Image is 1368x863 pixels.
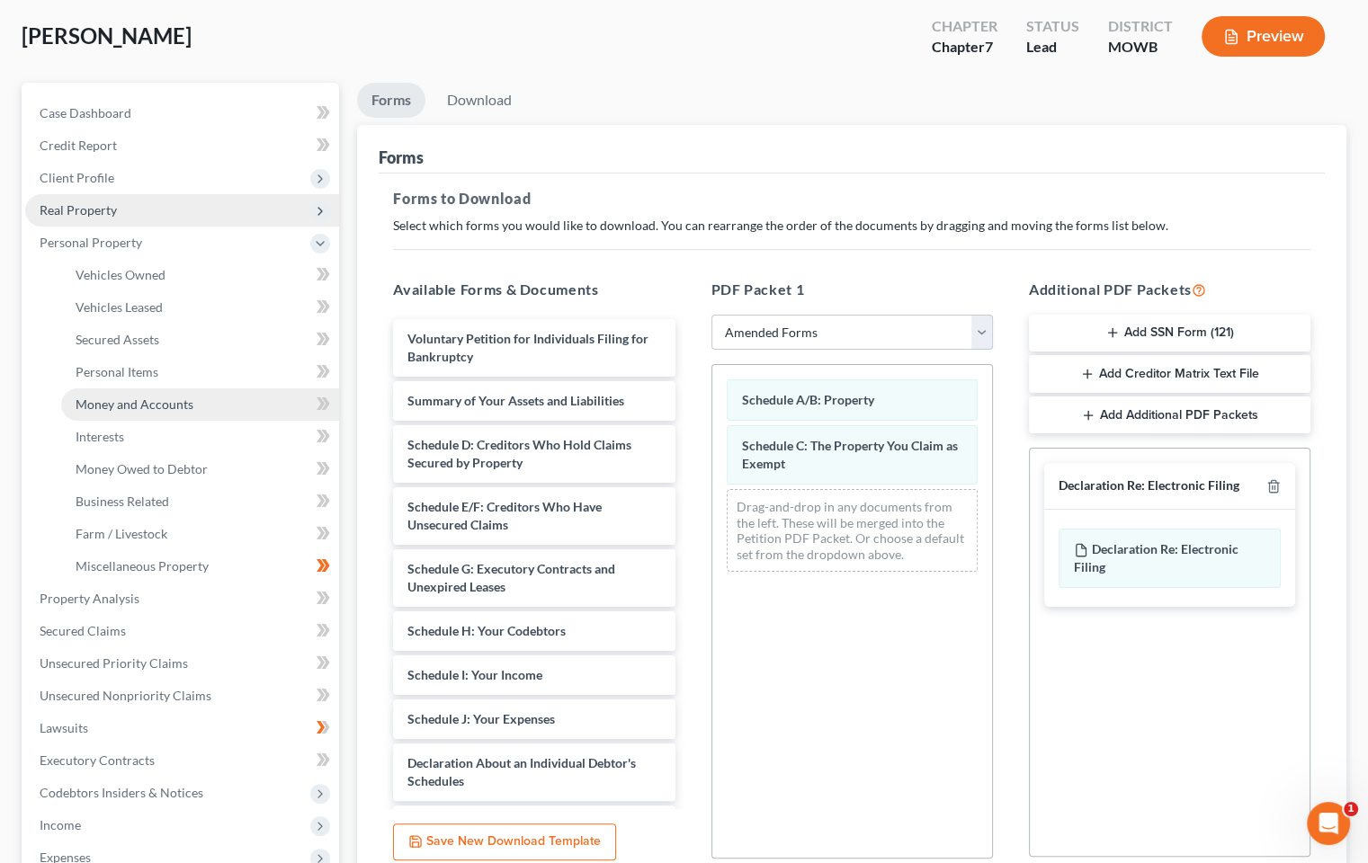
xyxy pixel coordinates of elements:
a: Unsecured Priority Claims [25,647,339,680]
button: Add Creditor Matrix Text File [1029,355,1310,393]
span: 7 [985,38,993,55]
span: Money and Accounts [76,396,193,412]
span: Credit Report [40,138,117,153]
span: Case Dashboard [40,105,131,120]
iframe: Intercom live chat [1307,802,1350,845]
span: Secured Assets [76,332,159,347]
span: Schedule J: Your Expenses [407,711,555,726]
a: Interests [61,421,339,453]
span: Property Analysis [40,591,139,606]
span: Declaration About an Individual Debtor's Schedules [407,755,636,788]
a: Secured Claims [25,615,339,647]
span: Codebtors Insiders & Notices [40,785,203,800]
span: Schedule I: Your Income [407,667,542,682]
span: Voluntary Petition for Individuals Filing for Bankruptcy [407,331,648,364]
a: Credit Report [25,129,339,162]
a: Case Dashboard [25,97,339,129]
a: Miscellaneous Property [61,550,339,583]
div: MOWB [1108,37,1173,58]
span: Business Related [76,494,169,509]
span: [PERSON_NAME] [22,22,192,49]
div: Forms [379,147,424,168]
div: Status [1026,16,1079,37]
div: Lead [1026,37,1079,58]
a: Money Owed to Debtor [61,453,339,485]
span: Farm / Livestock [76,526,167,541]
span: Interests [76,429,124,444]
a: Vehicles Owned [61,259,339,291]
span: Personal Items [76,364,158,379]
span: Vehicles Owned [76,267,165,282]
a: Farm / Livestock [61,518,339,550]
span: Summary of Your Assets and Liabilities [407,393,624,408]
div: Declaration Re: Electronic Filing [1059,477,1239,494]
span: Real Property [40,202,117,218]
div: Chapter [932,37,997,58]
a: Business Related [61,485,339,518]
a: Lawsuits [25,712,339,744]
h5: Available Forms & Documents [393,279,675,300]
button: Save New Download Template [393,823,616,861]
p: Select which forms you would like to download. You can rearrange the order of the documents by dr... [393,217,1310,235]
a: Secured Assets [61,324,339,356]
button: Add SSN Form (121) [1029,315,1310,352]
span: Declaration Re: Electronic Filing [1074,541,1238,574]
button: Add Additional PDF Packets [1029,396,1310,434]
span: Lawsuits [40,720,88,735]
span: Schedule H: Your Codebtors [407,623,566,638]
span: Schedule C: The Property You Claim as Exempt [742,438,958,471]
span: Executory Contracts [40,752,155,768]
a: Personal Items [61,356,339,388]
span: Schedule E/F: Creditors Who Have Unsecured Claims [407,499,602,532]
span: Unsecured Nonpriority Claims [40,688,211,703]
span: Money Owed to Debtor [76,461,208,476]
a: Vehicles Leased [61,291,339,324]
span: Schedule G: Executory Contracts and Unexpired Leases [407,561,615,594]
span: Client Profile [40,170,114,185]
div: Chapter [932,16,997,37]
span: Income [40,817,81,832]
span: Schedule A/B: Property [742,392,874,407]
a: Forms [357,83,425,118]
a: Executory Contracts [25,744,339,777]
span: Personal Property [40,235,142,250]
span: Vehicles Leased [76,299,163,315]
a: Property Analysis [25,583,339,615]
div: District [1108,16,1173,37]
span: Secured Claims [40,623,126,638]
h5: Forms to Download [393,188,1310,209]
a: Money and Accounts [61,388,339,421]
a: Download [433,83,526,118]
button: Preview [1202,16,1325,57]
div: Drag-and-drop in any documents from the left. These will be merged into the Petition PDF Packet. ... [727,489,978,572]
span: Miscellaneous Property [76,558,209,574]
span: Unsecured Priority Claims [40,655,188,671]
span: Schedule D: Creditors Who Hold Claims Secured by Property [407,437,631,470]
h5: Additional PDF Packets [1029,279,1310,300]
a: Unsecured Nonpriority Claims [25,680,339,712]
span: 1 [1344,802,1358,816]
h5: PDF Packet 1 [711,279,993,300]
